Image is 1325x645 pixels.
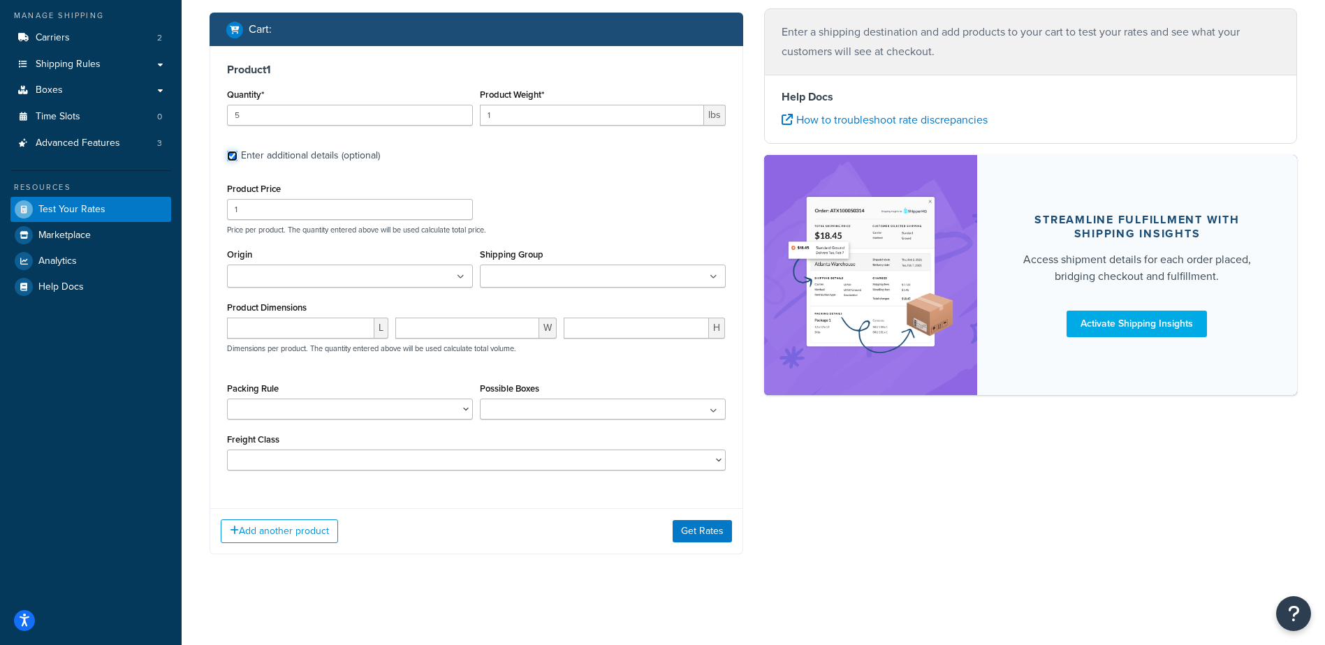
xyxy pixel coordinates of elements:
div: Resources [10,181,171,193]
button: Get Rates [673,520,732,542]
span: Carriers [36,32,70,44]
span: W [539,318,557,339]
input: Enter additional details (optional) [227,151,237,161]
h4: Help Docs [782,89,1280,105]
a: Shipping Rules [10,52,171,77]
label: Shipping Group [480,249,543,260]
a: How to troubleshoot rate discrepancies [782,112,988,128]
a: Analytics [10,249,171,274]
a: Marketplace [10,223,171,248]
li: Carriers [10,25,171,51]
label: Product Price [227,184,281,194]
span: Analytics [38,255,77,267]
h3: Product 1 [227,63,726,77]
span: L [374,318,388,339]
button: Open Resource Center [1276,596,1311,631]
span: Help Docs [38,281,84,293]
li: Advanced Features [10,131,171,156]
a: Time Slots0 [10,104,171,130]
label: Freight Class [227,434,279,445]
li: Time Slots [10,104,171,130]
label: Packing Rule [227,383,279,394]
input: 0.00 [480,105,704,126]
span: H [709,318,725,339]
label: Possible Boxes [480,383,539,394]
span: Advanced Features [36,138,120,149]
button: Add another product [221,519,338,543]
a: Help Docs [10,274,171,299]
span: Shipping Rules [36,59,101,71]
div: Access shipment details for each order placed, bridging checkout and fulfillment. [1011,251,1264,285]
span: Test Your Rates [38,204,105,216]
span: Boxes [36,84,63,96]
label: Origin [227,249,252,260]
p: Price per product. The quantity entered above will be used calculate total price. [224,225,729,235]
span: 0 [157,111,162,123]
a: Carriers2 [10,25,171,51]
div: Manage Shipping [10,10,171,22]
input: 0 [227,105,473,126]
p: Enter a shipping destination and add products to your cart to test your rates and see what your c... [782,22,1280,61]
label: Quantity* [227,89,264,100]
span: 3 [157,138,162,149]
div: Streamline Fulfillment with Shipping Insights [1011,213,1264,241]
a: Boxes [10,77,171,103]
a: Test Your Rates [10,197,171,222]
a: Advanced Features3 [10,131,171,156]
img: feature-image-si-e24932ea9b9fcd0ff835db86be1ff8d589347e8876e1638d903ea230a36726be.png [785,176,956,374]
label: Product Weight* [480,89,544,100]
span: lbs [704,105,726,126]
h2: Cart : [249,23,272,36]
span: Time Slots [36,111,80,123]
p: Dimensions per product. The quantity entered above will be used calculate total volume. [224,343,516,353]
label: Product Dimensions [227,302,307,313]
span: 2 [157,32,162,44]
a: Activate Shipping Insights [1067,311,1207,337]
span: Marketplace [38,230,91,242]
div: Enter additional details (optional) [241,146,380,165]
